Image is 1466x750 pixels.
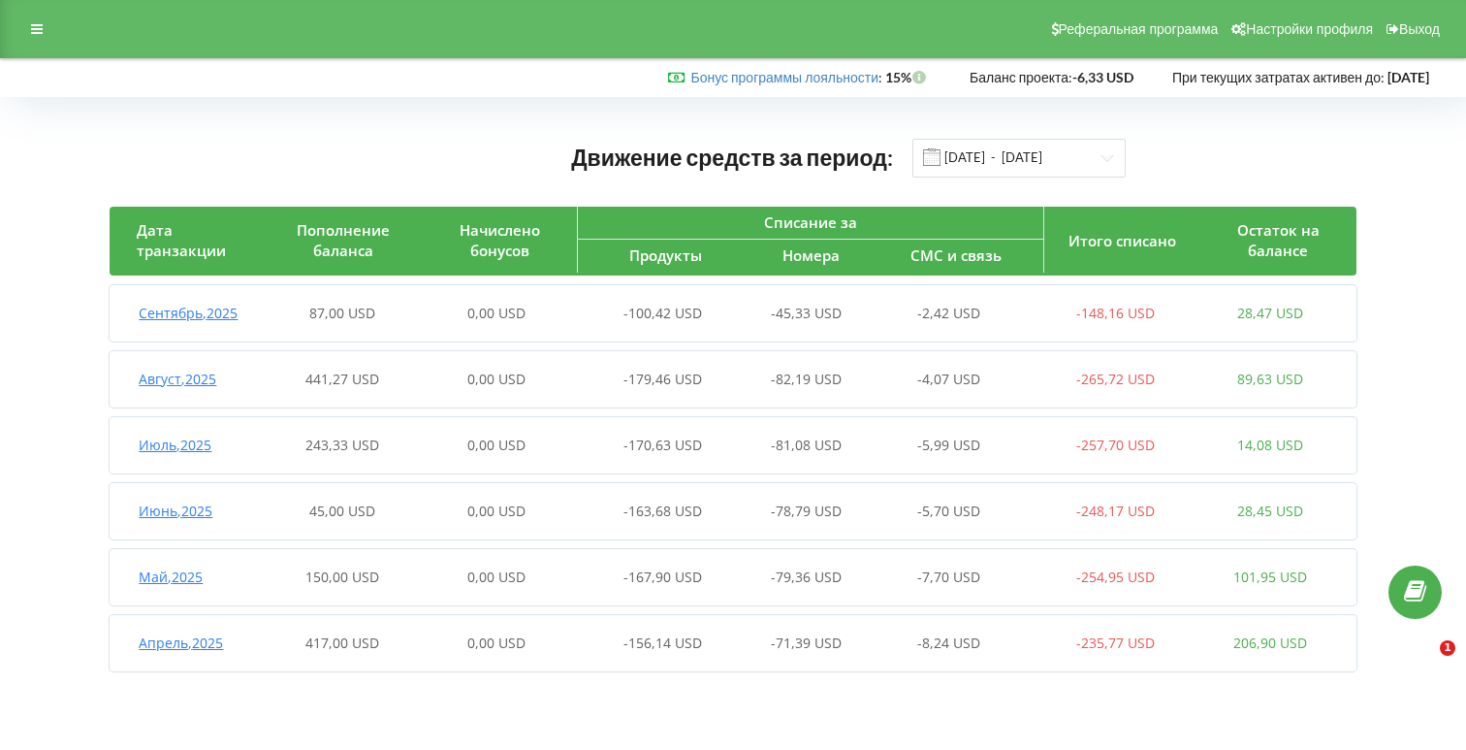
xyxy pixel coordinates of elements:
[771,304,842,322] span: -45,33 USD
[1233,634,1307,652] span: 206,90 USD
[1076,568,1155,586] span: -254,95 USD
[571,144,893,171] span: Движение средств за период:
[970,69,1072,85] span: Баланс проекта:
[629,245,702,265] span: Продукты
[623,502,702,520] span: -163,68 USD
[1076,370,1155,388] span: -265,72 USD
[623,370,702,388] span: -179,46 USD
[1237,304,1303,322] span: 28,47 USD
[623,634,702,652] span: -156,14 USD
[623,568,702,586] span: -167,90 USD
[305,568,379,586] span: 150,00 USD
[139,502,212,520] span: Июнь , 2025
[623,436,702,454] span: -170,63 USD
[917,370,980,388] span: -4,07 USD
[1237,436,1303,454] span: 14,08 USD
[771,502,842,520] span: -78,79 USD
[467,304,526,322] span: 0,00 USD
[910,245,1002,265] span: СМС и связь
[467,502,526,520] span: 0,00 USD
[690,69,882,85] span: :
[771,436,842,454] span: -81,08 USD
[137,220,226,260] span: Дата транзакции
[309,502,375,520] span: 45,00 USD
[1246,21,1373,37] span: Настройки профиля
[1072,69,1133,85] strong: -6,33 USD
[139,304,238,322] span: Сентябрь , 2025
[1387,69,1429,85] strong: [DATE]
[1399,21,1440,37] span: Выход
[1400,640,1447,687] iframe: Intercom live chat
[623,304,702,322] span: -100,42 USD
[1059,21,1219,37] span: Реферальная программа
[139,370,216,388] span: Август , 2025
[917,568,980,586] span: -7,70 USD
[139,634,223,652] span: Апрель , 2025
[139,568,203,586] span: Май , 2025
[1076,634,1155,652] span: -235,77 USD
[139,436,211,454] span: Июль , 2025
[771,370,842,388] span: -82,19 USD
[1237,502,1303,520] span: 28,45 USD
[467,634,526,652] span: 0,00 USD
[885,69,931,85] strong: 15%
[1237,370,1303,388] span: 89,63 USD
[771,568,842,586] span: -79,36 USD
[782,245,840,265] span: Номера
[1172,69,1385,85] span: При текущих затратах активен до:
[1076,436,1155,454] span: -257,70 USD
[917,502,980,520] span: -5,70 USD
[467,568,526,586] span: 0,00 USD
[297,220,390,260] span: Пополнение баланса
[309,304,375,322] span: 87,00 USD
[1068,231,1176,250] span: Итого списано
[1076,502,1155,520] span: -248,17 USD
[917,634,980,652] span: -8,24 USD
[467,370,526,388] span: 0,00 USD
[764,212,857,232] span: Списание за
[305,634,379,652] span: 417,00 USD
[771,634,842,652] span: -71,39 USD
[305,370,379,388] span: 441,27 USD
[305,436,379,454] span: 243,33 USD
[460,220,540,260] span: Начислено бонусов
[917,304,980,322] span: -2,42 USD
[917,436,980,454] span: -5,99 USD
[1233,568,1307,586] span: 101,95 USD
[467,436,526,454] span: 0,00 USD
[690,69,878,85] a: Бонус программы лояльности
[1237,220,1320,260] span: Остаток на балансе
[1076,304,1155,322] span: -148,16 USD
[1440,640,1455,656] span: 1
